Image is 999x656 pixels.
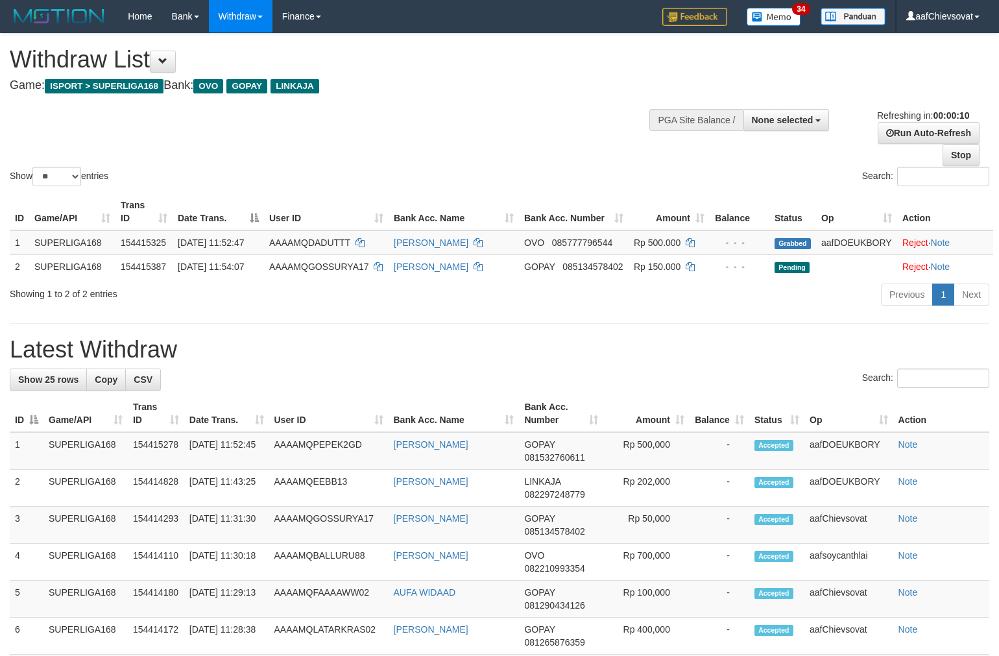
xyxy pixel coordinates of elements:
h1: Withdraw List [10,47,653,73]
td: SUPERLIGA168 [43,507,128,544]
h4: Game: Bank: [10,79,653,92]
img: Feedback.jpg [662,8,727,26]
td: Rp 400,000 [603,618,690,655]
span: Accepted [754,440,793,451]
th: Amount: activate to sort column ascending [629,193,710,230]
span: Copy [95,374,117,385]
th: Game/API: activate to sort column ascending [29,193,115,230]
td: 6 [10,618,43,655]
td: 154414180 [128,581,184,618]
span: Copy 081290434126 to clipboard [524,600,584,611]
th: Trans ID: activate to sort column ascending [115,193,173,230]
th: Amount: activate to sort column ascending [603,395,690,432]
button: None selected [743,109,830,131]
td: SUPERLIGA168 [43,432,128,470]
span: Copy 085777796544 to clipboard [552,237,612,248]
a: Note [931,261,950,272]
span: Rp 500.000 [634,237,680,248]
span: 34 [792,3,810,15]
td: 154414110 [128,544,184,581]
a: Show 25 rows [10,369,87,391]
a: [PERSON_NAME] [394,513,468,524]
span: Pending [775,262,810,273]
a: [PERSON_NAME] [394,439,468,450]
a: Note [898,513,918,524]
th: Date Trans.: activate to sort column descending [173,193,264,230]
a: Copy [86,369,126,391]
td: - [690,470,749,507]
span: Accepted [754,588,793,599]
label: Search: [862,167,989,186]
span: Accepted [754,477,793,488]
td: Rp 202,000 [603,470,690,507]
span: Copy 082210993354 to clipboard [524,563,584,574]
a: 1 [932,284,954,306]
div: - - - [715,236,764,249]
span: Refreshing in: [877,110,969,121]
span: GOPAY [524,513,555,524]
th: Bank Acc. Name: activate to sort column ascending [389,395,520,432]
span: Copy 085134578402 to clipboard [562,261,623,272]
td: Rp 500,000 [603,432,690,470]
span: None selected [752,115,813,125]
span: 154415325 [121,237,166,248]
a: Note [898,587,918,598]
th: ID [10,193,29,230]
span: GOPAY [524,261,555,272]
label: Search: [862,369,989,388]
td: Rp 50,000 [603,507,690,544]
td: [DATE] 11:43:25 [184,470,269,507]
td: · [897,230,993,255]
th: Bank Acc. Name: activate to sort column ascending [389,193,519,230]
a: Previous [881,284,933,306]
td: SUPERLIGA168 [43,544,128,581]
td: - [690,544,749,581]
td: SUPERLIGA168 [43,618,128,655]
span: GOPAY [524,624,555,635]
a: Note [898,439,918,450]
span: Accepted [754,625,793,636]
td: 154414293 [128,507,184,544]
td: 5 [10,581,43,618]
span: AAAAMQGOSSURYA17 [269,261,369,272]
a: [PERSON_NAME] [394,476,468,487]
td: SUPERLIGA168 [43,581,128,618]
span: LINKAJA [524,476,560,487]
td: Rp 100,000 [603,581,690,618]
td: - [690,507,749,544]
span: 154415387 [121,261,166,272]
a: Note [931,237,950,248]
th: Status: activate to sort column ascending [749,395,804,432]
td: [DATE] 11:29:13 [184,581,269,618]
th: User ID: activate to sort column ascending [264,193,389,230]
img: Button%20Memo.svg [747,8,801,26]
td: aafChievsovat [804,618,893,655]
td: [DATE] 11:31:30 [184,507,269,544]
span: Grabbed [775,238,811,249]
th: Action [897,193,993,230]
td: SUPERLIGA168 [43,470,128,507]
th: Status [769,193,816,230]
span: AAAAMQDADUTTT [269,237,350,248]
div: PGA Site Balance / [649,109,743,131]
td: SUPERLIGA168 [29,230,115,255]
input: Search: [897,167,989,186]
a: Reject [902,237,928,248]
td: [DATE] 11:52:45 [184,432,269,470]
td: aafDOEUKBORY [816,230,897,255]
td: aafChievsovat [804,507,893,544]
a: Note [898,624,918,635]
td: 154414828 [128,470,184,507]
strong: 00:00:10 [933,110,969,121]
td: AAAAMQFAAAAWW02 [269,581,389,618]
td: 1 [10,432,43,470]
span: GOPAY [524,587,555,598]
span: Accepted [754,551,793,562]
td: AAAAMQPEPEK2GD [269,432,389,470]
th: Bank Acc. Number: activate to sort column ascending [519,193,629,230]
th: User ID: activate to sort column ascending [269,395,389,432]
th: Date Trans.: activate to sort column ascending [184,395,269,432]
td: 2 [10,470,43,507]
td: AAAAMQEEBB13 [269,470,389,507]
a: Reject [902,261,928,272]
